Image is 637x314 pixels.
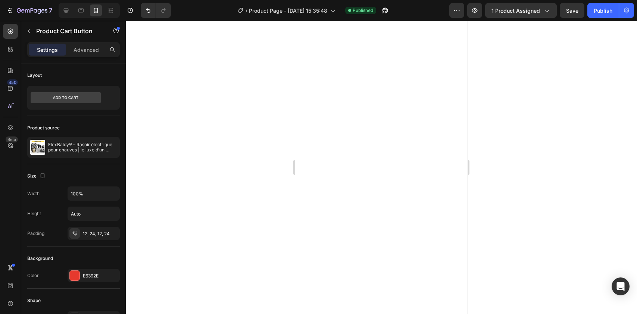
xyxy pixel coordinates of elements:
p: Settings [37,46,58,54]
div: E6392E [83,273,118,279]
span: Save [566,7,578,14]
img: product feature img [30,140,45,155]
p: Product Cart Button [36,26,100,35]
button: 7 [3,3,56,18]
div: Size [27,171,47,181]
span: / [246,7,247,15]
button: Publish [587,3,619,18]
div: Beta [6,136,18,142]
input: Auto [68,187,119,200]
p: FlexBaldy® – Rasoir électrique pour chauves | le luxe d’un crâne lisse [48,142,117,153]
div: Layout [27,72,42,79]
span: 1 product assigned [491,7,540,15]
div: Publish [594,7,612,15]
div: Width [27,190,40,197]
span: Product Page - [DATE] 15:35:48 [249,7,327,15]
div: Background [27,255,53,262]
p: 7 [49,6,52,15]
div: 12, 24, 12, 24 [83,230,118,237]
input: Auto [68,207,119,220]
div: Shape [27,297,41,304]
button: Save [560,3,584,18]
button: 1 product assigned [485,3,557,18]
div: 450 [7,79,18,85]
div: Undo/Redo [141,3,171,18]
div: Padding [27,230,44,237]
span: Published [353,7,373,14]
div: Color [27,272,39,279]
div: Open Intercom Messenger [612,277,630,295]
iframe: Design area [295,21,468,314]
div: Height [27,210,41,217]
div: Product source [27,125,60,131]
p: Advanced [74,46,99,54]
